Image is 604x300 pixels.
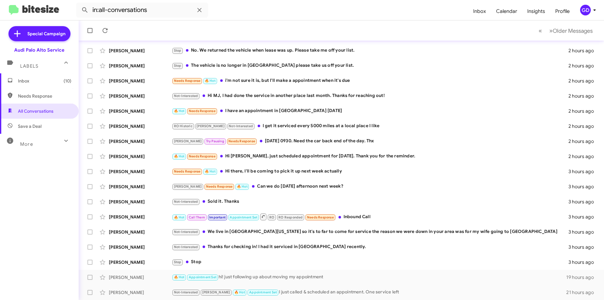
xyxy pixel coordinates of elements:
[206,184,233,189] span: Needs Response
[109,214,172,220] div: [PERSON_NAME]
[172,47,568,54] div: No. We returned the vehicle when lease was up. Please take me off your list.
[20,63,38,69] span: Labels
[109,259,172,265] div: [PERSON_NAME]
[18,123,42,129] span: Save a Deal
[566,274,599,280] div: 19 hours ago
[174,64,182,68] span: Stop
[109,108,172,114] div: [PERSON_NAME]
[568,93,599,99] div: 2 hours ago
[172,153,568,160] div: Hi [PERSON_NAME], just scheduled appointment for [DATE]. Thank you for the reminder.
[109,184,172,190] div: [PERSON_NAME]
[174,124,193,128] span: RO Historic
[172,213,568,221] div: Inbound Call
[189,154,215,158] span: Needs Response
[109,93,172,99] div: [PERSON_NAME]
[209,215,226,219] span: Important
[229,124,253,128] span: Not-Interested
[109,244,172,250] div: [PERSON_NAME]
[580,5,591,15] div: GD
[545,24,596,37] button: Next
[278,215,303,219] span: RO Responded
[568,138,599,144] div: 2 hours ago
[568,78,599,84] div: 2 hours ago
[189,215,205,219] span: Call Them
[109,153,172,160] div: [PERSON_NAME]
[109,274,172,280] div: [PERSON_NAME]
[468,2,491,20] a: Inbox
[64,78,71,84] span: (10)
[76,3,208,18] input: Search
[249,290,277,294] span: Appointment Set
[568,168,599,175] div: 3 hours ago
[172,92,568,99] div: Hi MJ, I had done the service in another place last month. Thanks for reaching out!
[550,2,575,20] a: Profile
[109,138,172,144] div: [PERSON_NAME]
[174,230,198,234] span: Not-Interested
[205,169,215,173] span: 🔥 Hot
[205,79,215,83] span: 🔥 Hot
[174,260,182,264] span: Stop
[568,48,599,54] div: 2 hours ago
[568,108,599,114] div: 2 hours ago
[174,94,198,98] span: Not-Interested
[206,139,224,143] span: Try Pausing
[174,48,182,53] span: Stop
[174,215,185,219] span: 🔥 Hot
[566,289,599,296] div: 21 hours ago
[174,169,201,173] span: Needs Response
[535,24,596,37] nav: Page navigation example
[172,183,568,190] div: Can we do [DATE] afternoon next week?
[174,139,202,143] span: [PERSON_NAME]
[172,289,566,296] div: I just called & scheduled an appointment. One service left
[172,122,568,130] div: I get it serviced every 5000 miles at a local place I like
[109,168,172,175] div: [PERSON_NAME]
[568,184,599,190] div: 3 hours ago
[553,27,593,34] span: Older Messages
[174,184,202,189] span: [PERSON_NAME]
[575,5,597,15] button: GD
[237,184,248,189] span: 🔥 Hot
[189,275,216,279] span: Appointment Set
[522,2,550,20] a: Insights
[172,243,568,251] div: Thanks for checking in! I had it serviced in [GEOGRAPHIC_DATA] recently.
[109,78,172,84] div: [PERSON_NAME]
[568,229,599,235] div: 3 hours ago
[568,153,599,160] div: 2 hours ago
[109,289,172,296] div: [PERSON_NAME]
[228,139,255,143] span: Needs Response
[172,258,568,266] div: Stop
[174,109,185,113] span: 🔥 Hot
[568,63,599,69] div: 2 hours ago
[174,290,198,294] span: Not-Interested
[109,229,172,235] div: [PERSON_NAME]
[18,108,53,114] span: All Conversations
[109,123,172,129] div: [PERSON_NAME]
[172,107,568,115] div: I have an appointment in [GEOGRAPHIC_DATA] [DATE]
[172,228,568,235] div: We live in [GEOGRAPHIC_DATA][US_STATE] so it's to far to come for service the reason we were down...
[109,48,172,54] div: [PERSON_NAME]
[568,199,599,205] div: 3 hours ago
[197,124,225,128] span: [PERSON_NAME]
[174,275,185,279] span: 🔥 Hot
[549,27,553,35] span: »
[18,93,71,99] span: Needs Response
[202,290,230,294] span: [PERSON_NAME]
[230,215,257,219] span: Appointment Set
[568,123,599,129] div: 2 hours ago
[189,109,215,113] span: Needs Response
[307,215,334,219] span: Needs Response
[109,63,172,69] div: [PERSON_NAME]
[491,2,522,20] a: Calendar
[172,138,568,145] div: [DATE] 0930. Need the car back end of the day. Thx
[20,141,33,147] span: More
[172,274,566,281] div: hi! just following up about moving my appointment
[174,200,198,204] span: Not-Interested
[174,154,185,158] span: 🔥 Hot
[568,214,599,220] div: 3 hours ago
[18,78,71,84] span: Inbox
[14,47,64,53] div: Audi Palo Alto Service
[539,27,542,35] span: «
